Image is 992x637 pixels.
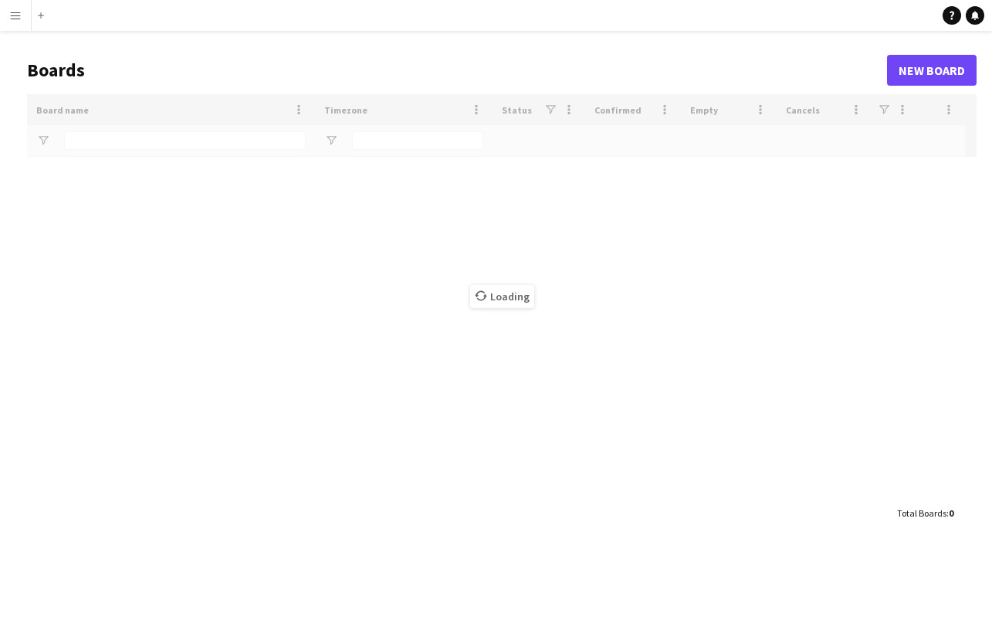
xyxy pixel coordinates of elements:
[27,59,887,82] h1: Boards
[897,507,946,519] span: Total Boards
[887,55,977,86] a: New Board
[470,285,534,308] span: Loading
[897,498,953,528] div: :
[949,507,953,519] span: 0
